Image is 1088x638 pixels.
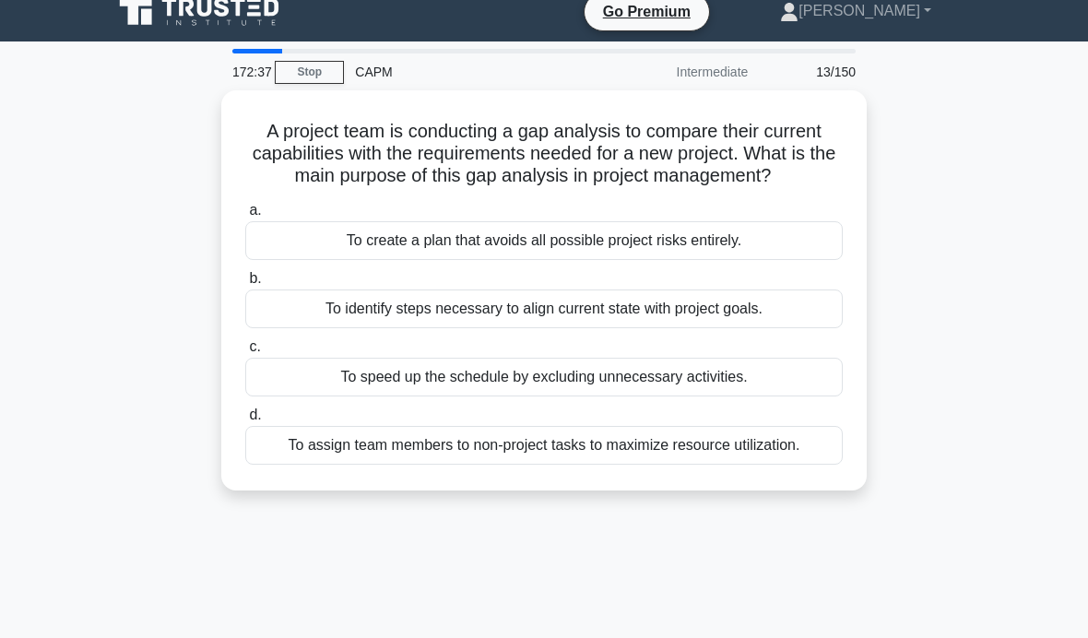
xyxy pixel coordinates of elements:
[245,426,843,465] div: To assign team members to non-project tasks to maximize resource utilization.
[245,358,843,396] div: To speed up the schedule by excluding unnecessary activities.
[249,270,261,286] span: b.
[245,221,843,260] div: To create a plan that avoids all possible project risks entirely.
[759,53,867,90] div: 13/150
[221,53,275,90] div: 172:37
[249,338,260,354] span: c.
[597,53,759,90] div: Intermediate
[243,120,845,188] h5: A project team is conducting a gap analysis to compare their current capabilities with the requir...
[245,289,843,328] div: To identify steps necessary to align current state with project goals.
[344,53,597,90] div: CAPM
[249,202,261,218] span: a.
[249,407,261,422] span: d.
[275,61,344,84] a: Stop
